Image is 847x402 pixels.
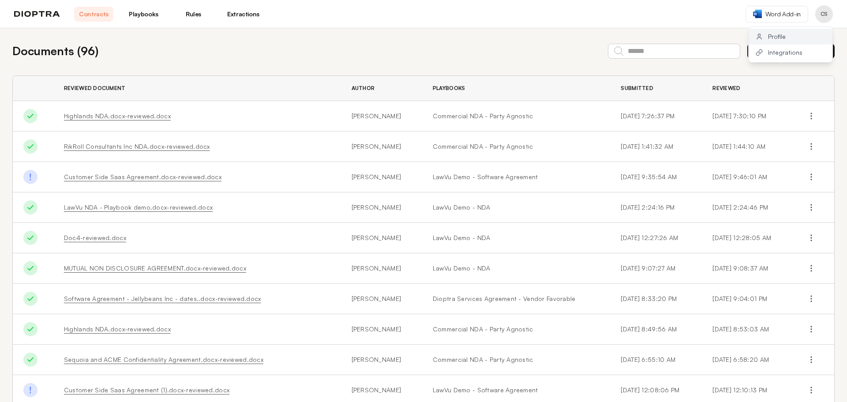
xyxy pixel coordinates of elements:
td: [DATE] 2:24:46 PM [702,192,794,223]
a: Contracts [74,7,113,22]
img: Done [23,231,37,245]
td: [DATE] 7:26:37 PM [610,101,702,131]
a: LawVu Demo - NDA [433,233,600,242]
img: Done [23,170,37,184]
img: Done [23,139,37,154]
span: Word Add-in [765,10,801,19]
th: Playbooks [422,76,611,101]
td: [DATE] 8:49:56 AM [610,314,702,345]
td: [DATE] 6:58:20 AM [702,345,794,375]
img: word [753,10,762,18]
td: [DATE] 12:28:05 AM [702,223,794,253]
td: [PERSON_NAME] [341,253,422,284]
td: [DATE] 9:08:37 AM [702,253,794,284]
img: Done [23,109,37,123]
td: [PERSON_NAME] [341,131,422,162]
td: [DATE] 7:30:10 PM [702,101,794,131]
th: Reviewed [702,76,794,101]
a: Rules [174,7,213,22]
img: logo [14,11,60,17]
td: [DATE] 9:46:01 AM [702,162,794,192]
img: Done [23,383,37,397]
button: Integrations [749,45,832,60]
td: [DATE] 9:04:01 PM [702,284,794,314]
td: [PERSON_NAME] [341,345,422,375]
a: Highlands NDA.docx-reviewed.docx [64,325,171,333]
td: [DATE] 6:55:10 AM [610,345,702,375]
img: Done [23,292,37,306]
button: Review New Document [747,44,835,59]
td: [PERSON_NAME] [341,314,422,345]
th: Submitted [610,76,702,101]
img: Done [23,261,37,275]
td: [PERSON_NAME] [341,192,422,223]
a: Word Add-in [746,6,808,23]
td: [PERSON_NAME] [341,101,422,131]
th: Reviewed Document [53,76,341,101]
a: Commercial NDA - Party Agnostic [433,112,600,120]
td: [DATE] 2:24:16 PM [610,192,702,223]
td: [DATE] 8:33:20 PM [610,284,702,314]
a: Software Agreement - Jellybeans Inc - dates..docx-reviewed.docx [64,295,261,302]
a: Customer Side Saas Agreement.docx-reviewed.docx [64,173,221,180]
a: Commercial NDA - Party Agnostic [433,355,600,364]
td: [DATE] 9:35:54 AM [610,162,702,192]
img: Done [23,322,37,336]
td: [DATE] 8:53:03 AM [702,314,794,345]
img: Done [23,353,37,367]
td: [PERSON_NAME] [341,223,422,253]
button: Profile [749,29,832,45]
td: [DATE] 9:07:27 AM [610,253,702,284]
a: Playbooks [124,7,163,22]
td: [DATE] 1:44:10 AM [702,131,794,162]
a: Sequoia and ACME Confidentiality Agreement.docx-reviewed.docx [64,356,263,363]
a: LawVu Demo - NDA [433,203,600,212]
a: MUTUAL NON DISCLOSURE AGREEMENT.docx-reviewed.docx [64,264,246,272]
img: Done [23,200,37,214]
a: LawVu Demo - Software Agreement [433,386,600,394]
a: LawVu Demo - Software Agreement [433,173,600,181]
td: [DATE] 12:27:26 AM [610,223,702,253]
a: LawVu Demo - NDA [433,264,600,273]
a: RikRoll Consultants Inc NDA.docx-reviewed.docx [64,143,210,150]
a: Highlands NDA.docx-reviewed.docx [64,112,171,120]
h2: Documents ( 96 ) [12,42,98,60]
td: [PERSON_NAME] [341,284,422,314]
a: LawVu NDA - Playbook demo.docx-reviewed.docx [64,203,213,211]
a: Extractions [224,7,263,22]
a: Customer Side Saas Agreement (1).docx-reviewed.docx [64,386,229,394]
a: Commercial NDA - Party Agnostic [433,142,600,151]
td: [PERSON_NAME] [341,162,422,192]
th: Author [341,76,422,101]
td: [DATE] 1:41:32 AM [610,131,702,162]
a: Commercial NDA - Party Agnostic [433,325,600,334]
a: Dioptra Services Agreement - Vendor Favorable [433,294,600,303]
a: Doc4-reviewed.docx [64,234,126,241]
button: Profile menu [815,5,833,23]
